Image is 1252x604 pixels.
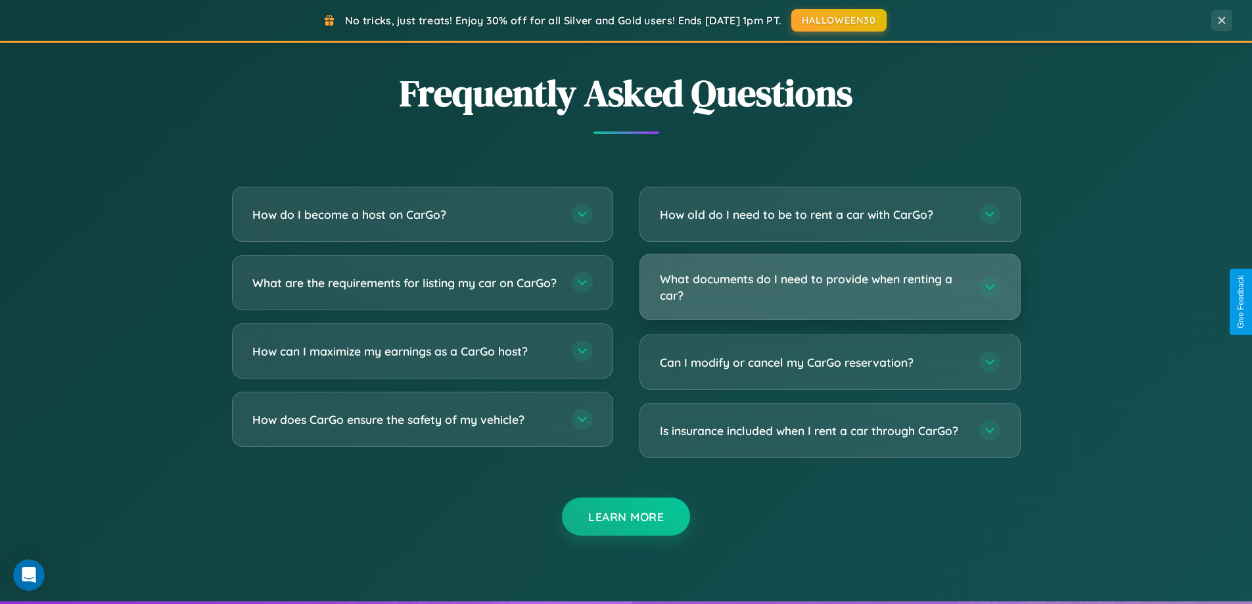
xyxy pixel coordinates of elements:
[252,206,559,223] h3: How do I become a host on CarGo?
[791,9,887,32] button: HALLOWEEN30
[562,498,690,536] button: Learn More
[660,206,966,223] h3: How old do I need to be to rent a car with CarGo?
[252,343,559,360] h3: How can I maximize my earnings as a CarGo host?
[660,271,966,303] h3: What documents do I need to provide when renting a car?
[1236,275,1245,329] div: Give Feedback
[252,411,559,428] h3: How does CarGo ensure the safety of my vehicle?
[345,14,781,27] span: No tricks, just treats! Enjoy 30% off for all Silver and Gold users! Ends [DATE] 1pm PT.
[252,275,559,291] h3: What are the requirements for listing my car on CarGo?
[13,559,45,591] iframe: Intercom live chat
[660,423,966,439] h3: Is insurance included when I rent a car through CarGo?
[660,354,966,371] h3: Can I modify or cancel my CarGo reservation?
[232,68,1021,118] h2: Frequently Asked Questions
